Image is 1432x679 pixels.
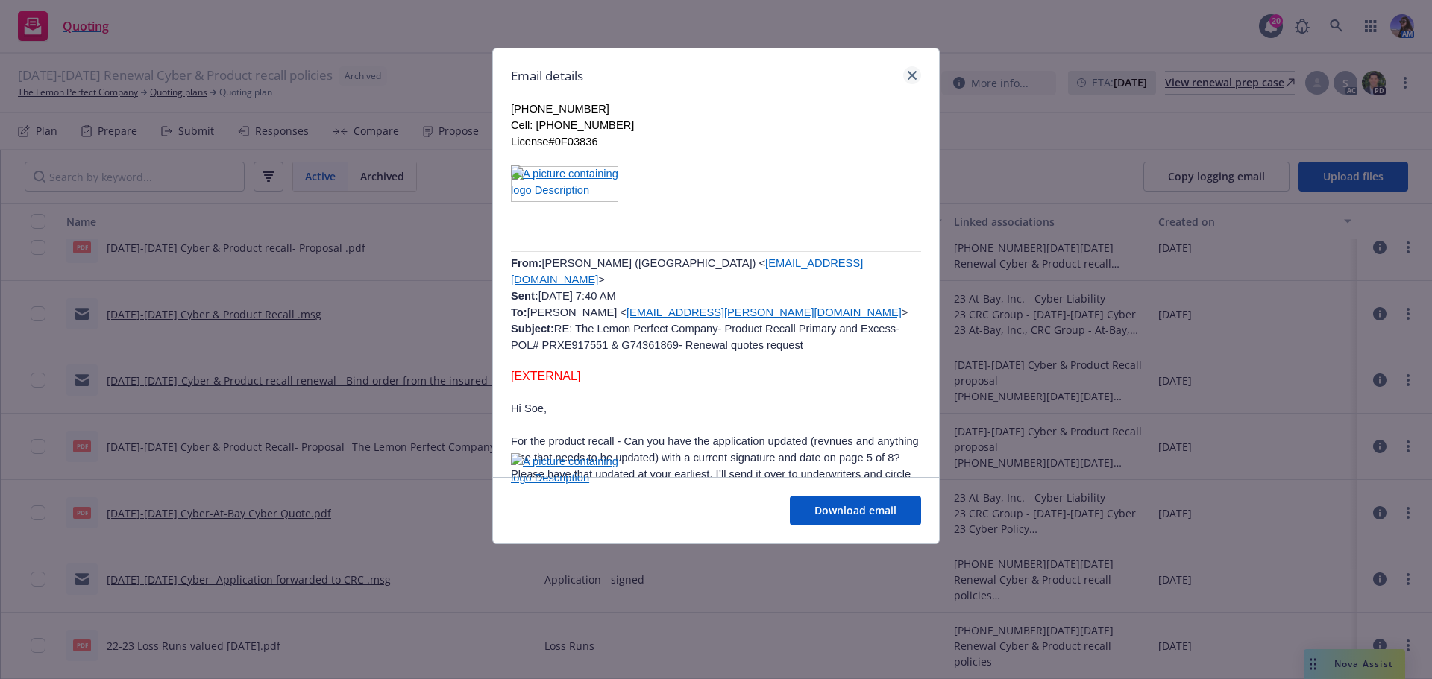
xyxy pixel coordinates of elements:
b: To: [511,306,527,318]
span: [PERSON_NAME] ([GEOGRAPHIC_DATA]) < > [DATE] 7:40 AM [PERSON_NAME] < > RE: The Lemon Perfect Comp... [511,257,908,351]
span: [PHONE_NUMBER] [511,103,609,115]
span: Cell: [PHONE_NUMBER] [511,119,634,131]
a: close [903,66,921,84]
button: Download email [790,496,921,525]
b: Subject: [511,323,554,335]
h1: Email details [511,66,583,86]
span: From: [511,257,542,269]
span: License#0F03836 [511,136,598,148]
p: Hi Soe, [511,400,921,417]
img: A picture containing logo Description automatically generated [511,453,618,489]
b: Sent: [511,290,538,302]
p: For the product recall - Can you have the application updated (revnues and anything else that nee... [511,433,921,499]
a: [EMAIL_ADDRESS][PERSON_NAME][DOMAIN_NAME] [626,306,902,318]
span: [EXTERNAL] [511,370,580,382]
img: A picture containing logo Description automatically generated [511,165,618,201]
span: Download email [814,503,896,517]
